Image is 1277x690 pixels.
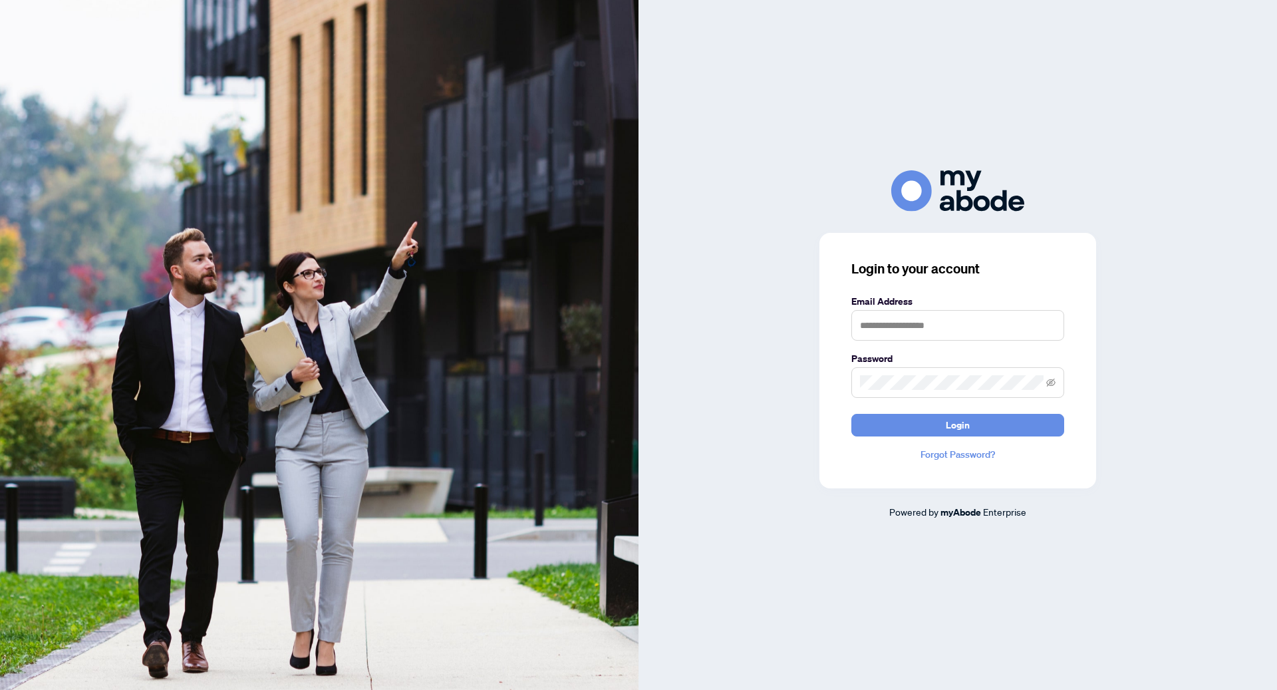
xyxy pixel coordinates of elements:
span: Powered by [889,506,938,518]
span: eye-invisible [1046,378,1056,387]
img: ma-logo [891,170,1024,211]
button: Login [851,414,1064,436]
span: Enterprise [983,506,1026,518]
a: myAbode [940,505,981,520]
h3: Login to your account [851,259,1064,278]
label: Password [851,351,1064,366]
a: Forgot Password? [851,447,1064,462]
span: Login [946,415,970,436]
label: Email Address [851,294,1064,309]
